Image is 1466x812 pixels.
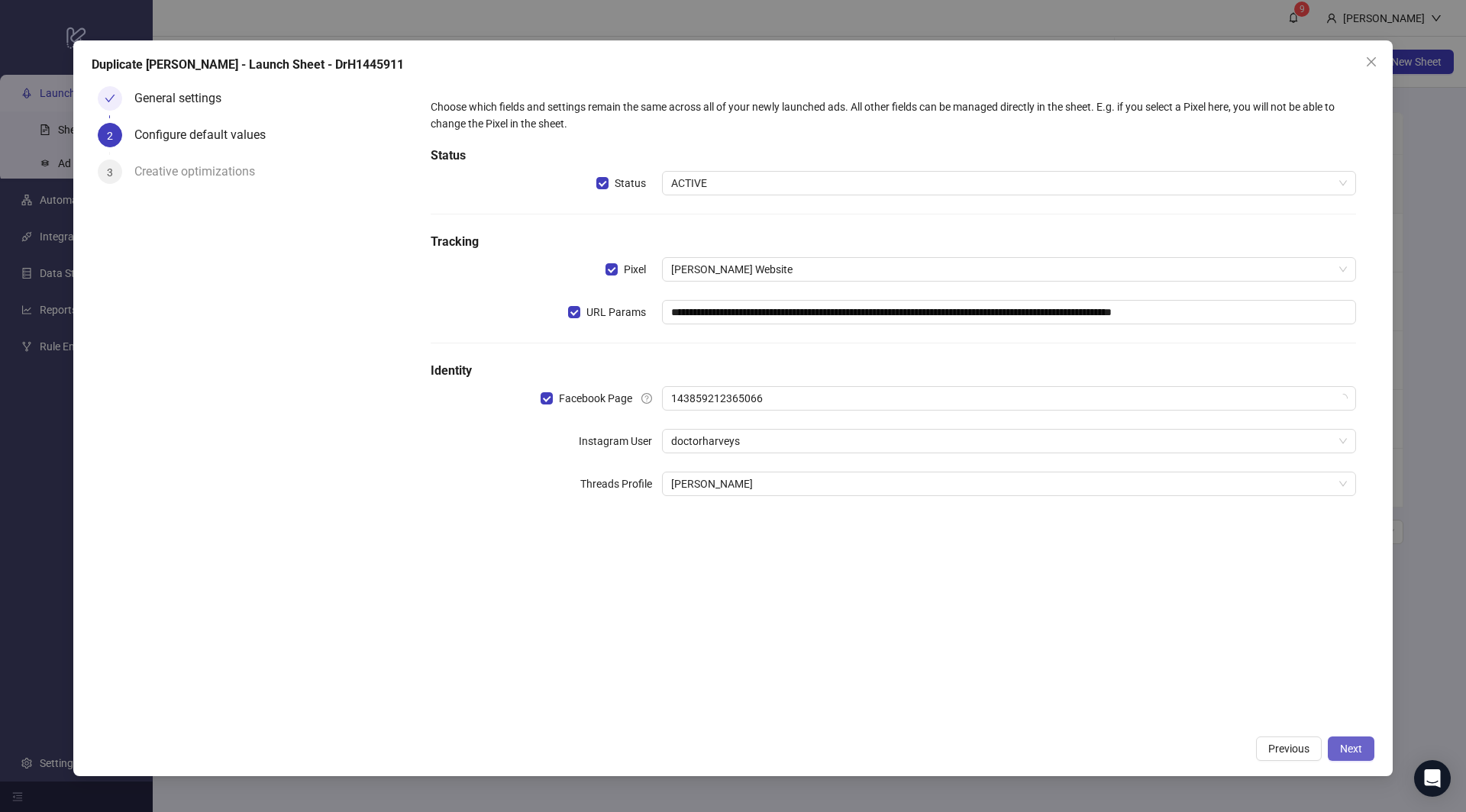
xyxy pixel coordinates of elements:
[671,172,1347,195] span: ACTIVE
[1256,736,1322,761] button: Previous
[580,304,652,321] span: URL Params
[671,258,1347,281] span: Dr. Harvey's Website
[671,430,1347,453] span: doctorharveys
[579,429,662,453] label: Instagram User
[1414,760,1451,797] div: Open Intercom Messenger
[553,390,638,407] span: Facebook Page
[641,393,652,404] span: question-circle
[431,98,1356,132] div: Choose which fields and settings remain the same across all of your newly launched ads. All other...
[1365,56,1377,68] span: close
[1328,736,1374,761] button: Next
[134,159,267,184] div: Creative optimizations
[107,130,113,142] span: 2
[671,387,1347,410] span: 143859212365066
[107,166,113,179] span: 3
[1340,743,1362,755] span: Next
[580,472,662,496] label: Threads Profile
[1337,392,1350,405] span: loading
[92,56,1374,74] div: Duplicate [PERSON_NAME] - Launch Sheet - DrH1445911
[609,175,652,192] span: Status
[431,233,1356,251] h5: Tracking
[431,362,1356,380] h5: Identity
[105,93,115,104] span: check
[1359,50,1384,74] button: Close
[671,472,1347,495] span: Dr. Harvey’s
[134,123,278,147] div: Configure default values
[1268,743,1309,755] span: Previous
[134,86,234,111] div: General settings
[618,261,652,278] span: Pixel
[431,147,1356,165] h5: Status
